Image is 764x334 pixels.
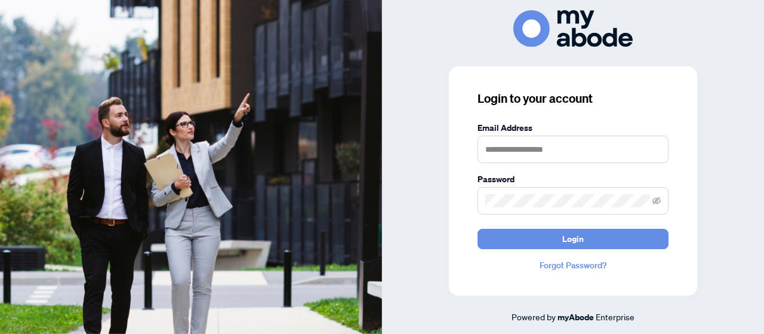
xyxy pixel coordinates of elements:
span: Enterprise [596,311,634,322]
a: Forgot Password? [478,259,668,272]
span: Login [562,229,584,249]
img: ma-logo [513,10,633,47]
span: Powered by [512,311,556,322]
button: Login [478,229,668,249]
a: myAbode [557,311,594,324]
label: Password [478,173,668,186]
span: eye-invisible [652,197,661,205]
h3: Login to your account [478,90,668,107]
label: Email Address [478,121,668,134]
